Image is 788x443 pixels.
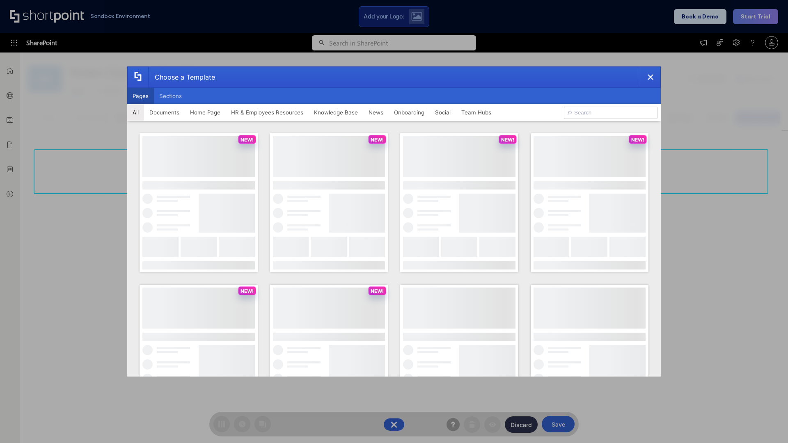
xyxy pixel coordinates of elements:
[363,104,389,121] button: News
[501,137,514,143] p: NEW!
[456,104,497,121] button: Team Hubs
[154,88,187,104] button: Sections
[430,104,456,121] button: Social
[371,137,384,143] p: NEW!
[127,66,661,377] div: template selector
[631,137,644,143] p: NEW!
[185,104,226,121] button: Home Page
[127,104,144,121] button: All
[241,137,254,143] p: NEW!
[747,404,788,443] iframe: Chat Widget
[144,104,185,121] button: Documents
[148,67,215,87] div: Choose a Template
[564,107,657,119] input: Search
[226,104,309,121] button: HR & Employees Resources
[241,288,254,294] p: NEW!
[371,288,384,294] p: NEW!
[389,104,430,121] button: Onboarding
[309,104,363,121] button: Knowledge Base
[127,88,154,104] button: Pages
